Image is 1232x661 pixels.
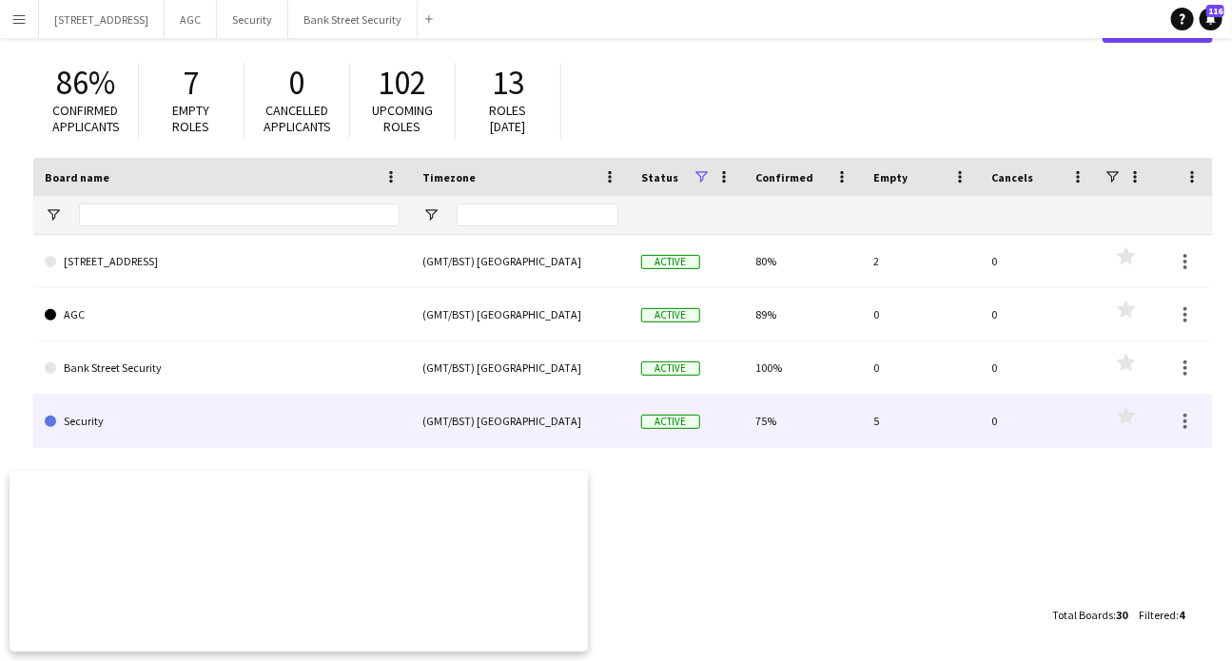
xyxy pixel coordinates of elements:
button: [STREET_ADDRESS] [39,1,165,38]
span: Upcoming roles [372,102,433,135]
a: Bank Street Security [45,341,400,395]
div: (GMT/BST) [GEOGRAPHIC_DATA] [411,288,630,340]
span: Cancels [991,170,1033,185]
span: 30 [1116,608,1127,622]
div: (GMT/BST) [GEOGRAPHIC_DATA] [411,341,630,394]
div: : [1139,596,1184,633]
span: Confirmed applicants [52,102,120,135]
div: (GMT/BST) [GEOGRAPHIC_DATA] [411,395,630,447]
span: Roles [DATE] [490,102,527,135]
a: Security [45,395,400,448]
span: 0 [289,62,305,104]
span: Active [641,308,700,322]
button: Security [217,1,288,38]
div: 80% [744,235,862,287]
input: Board name Filter Input [79,204,400,226]
span: 116 [1206,5,1224,17]
div: 0 [862,341,980,394]
span: Status [641,170,678,185]
div: : [1052,596,1127,633]
div: (GMT/BST) [GEOGRAPHIC_DATA] [411,235,630,287]
div: 0 [862,288,980,340]
span: Empty roles [173,102,210,135]
span: 13 [492,62,524,104]
span: Filtered [1139,608,1176,622]
span: Board name [45,170,109,185]
span: 7 [184,62,200,104]
a: [STREET_ADDRESS] [45,235,400,288]
div: 0 [980,341,1098,394]
span: 86% [56,62,115,104]
span: Timezone [422,170,476,185]
button: Open Filter Menu [45,206,62,224]
div: 100% [744,341,862,394]
div: 0 [980,395,1098,447]
a: AGC [45,288,400,341]
button: Open Filter Menu [422,206,440,224]
div: 89% [744,288,862,340]
div: 0 [980,235,1098,287]
button: AGC [165,1,217,38]
span: 102 [379,62,427,104]
span: Active [641,361,700,376]
iframe: Popup CTA [10,471,588,651]
div: 2 [862,235,980,287]
span: 4 [1179,608,1184,622]
span: Confirmed [755,170,813,185]
button: Bank Street Security [288,1,418,38]
input: Timezone Filter Input [457,204,618,226]
span: Empty [873,170,908,185]
span: Active [641,415,700,429]
a: 116 [1200,8,1222,30]
span: Cancelled applicants [264,102,331,135]
div: 5 [862,395,980,447]
div: 75% [744,395,862,447]
div: 0 [980,288,1098,340]
span: Total Boards [1052,608,1113,622]
span: Active [641,255,700,269]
